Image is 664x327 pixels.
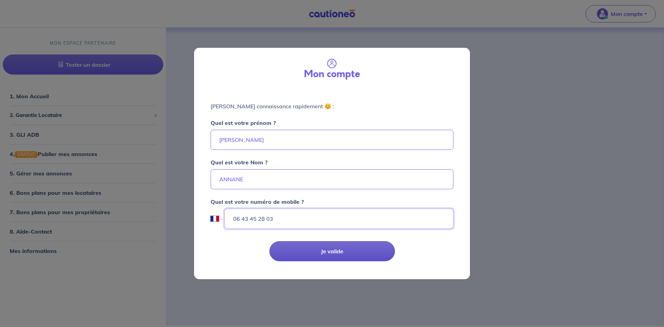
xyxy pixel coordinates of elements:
input: Ex : 06 06 06 06 06 [224,209,453,229]
strong: Quel est votre numéro de mobile ? [211,198,304,205]
button: Je valide [269,241,395,261]
input: Ex : Durand [211,169,453,189]
h3: Mon compte [304,69,360,80]
input: Ex : Martin [211,130,453,150]
strong: Quel est votre Nom ? [211,159,268,166]
p: [PERSON_NAME] connaissance rapidement 😊 : [211,102,453,110]
strong: Quel est votre prénom ? [211,119,276,126]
